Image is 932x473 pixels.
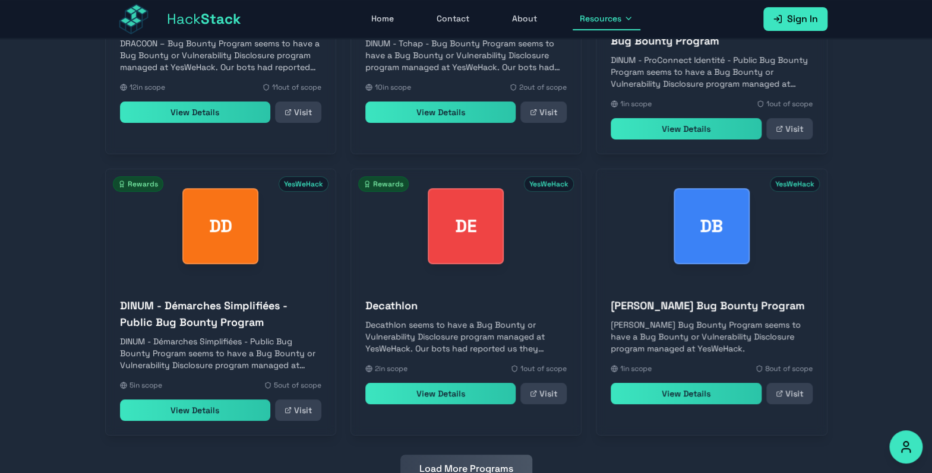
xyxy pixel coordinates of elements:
h3: Decathlon [365,297,567,314]
a: Visit [275,101,321,123]
span: Resources [580,12,621,24]
a: View Details [611,383,761,404]
span: 8 out of scope [765,364,813,373]
span: 5 out of scope [274,380,321,390]
div: Decathlon [428,188,504,264]
a: View Details [120,101,270,123]
a: Visit [520,101,567,123]
a: Visit [275,399,321,421]
h3: DINUM - Démarches Simplifiées - Public Bug Bounty Program [120,297,321,331]
span: 1 out of scope [520,364,567,373]
span: Hack [167,9,241,28]
button: Accessibility Options [889,430,922,464]
p: DINUM - ProConnect Identité - Public Bug Bounty Program seems to have a Bug Bounty or Vulnerabili... [611,54,812,90]
p: [PERSON_NAME] Bug Bounty Program seems to have a Bug Bounty or Vulnerability Disclosure program m... [611,319,812,354]
span: 2 in scope [375,364,407,373]
h3: [PERSON_NAME] Bug Bounty Program [611,297,812,314]
a: Home [364,8,401,30]
a: View Details [611,118,761,139]
a: About [505,8,544,30]
a: Contact [429,8,476,30]
div: DINUM - Démarches Simplifiées - Public Bug Bounty Program [182,188,258,264]
span: 1 in scope [620,99,652,109]
a: Sign In [763,7,827,31]
a: Visit [766,118,813,139]
a: Visit [520,383,567,404]
span: Stack [201,9,241,28]
a: View Details [365,101,516,123]
span: 10 in scope [375,82,411,92]
span: 11 out of scope [272,82,321,92]
span: YesWeHack [524,176,574,192]
span: Rewards [113,176,163,192]
a: View Details [365,383,516,404]
span: YesWeHack [770,176,820,192]
span: 5 in scope [129,380,162,390]
span: 1 out of scope [766,99,813,109]
button: Resources [573,8,640,30]
span: 12 in scope [129,82,165,92]
span: 2 out of scope [519,82,567,92]
span: Sign In [787,12,818,26]
a: Visit [766,383,813,404]
span: YesWeHack [279,176,328,192]
a: View Details [120,399,270,421]
p: DRACOON – Bug Bounty Program seems to have a Bug Bounty or Vulnerability Disclosure program manag... [120,37,321,73]
p: Decathlon seems to have a Bug Bounty or Vulnerability Disclosure program managed at YesWeHack. Ou... [365,319,567,354]
div: DANA Bug Bounty Program [674,188,750,264]
span: 1 in scope [620,364,652,373]
p: DINUM - Tchap - Bug Bounty Program seems to have a Bug Bounty or Vulnerability Disclosure program... [365,37,567,73]
span: Rewards [358,176,409,192]
p: DINUM - Démarches Simplifiées - Public Bug Bounty Program seems to have a Bug Bounty or Vulnerabi... [120,335,321,371]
